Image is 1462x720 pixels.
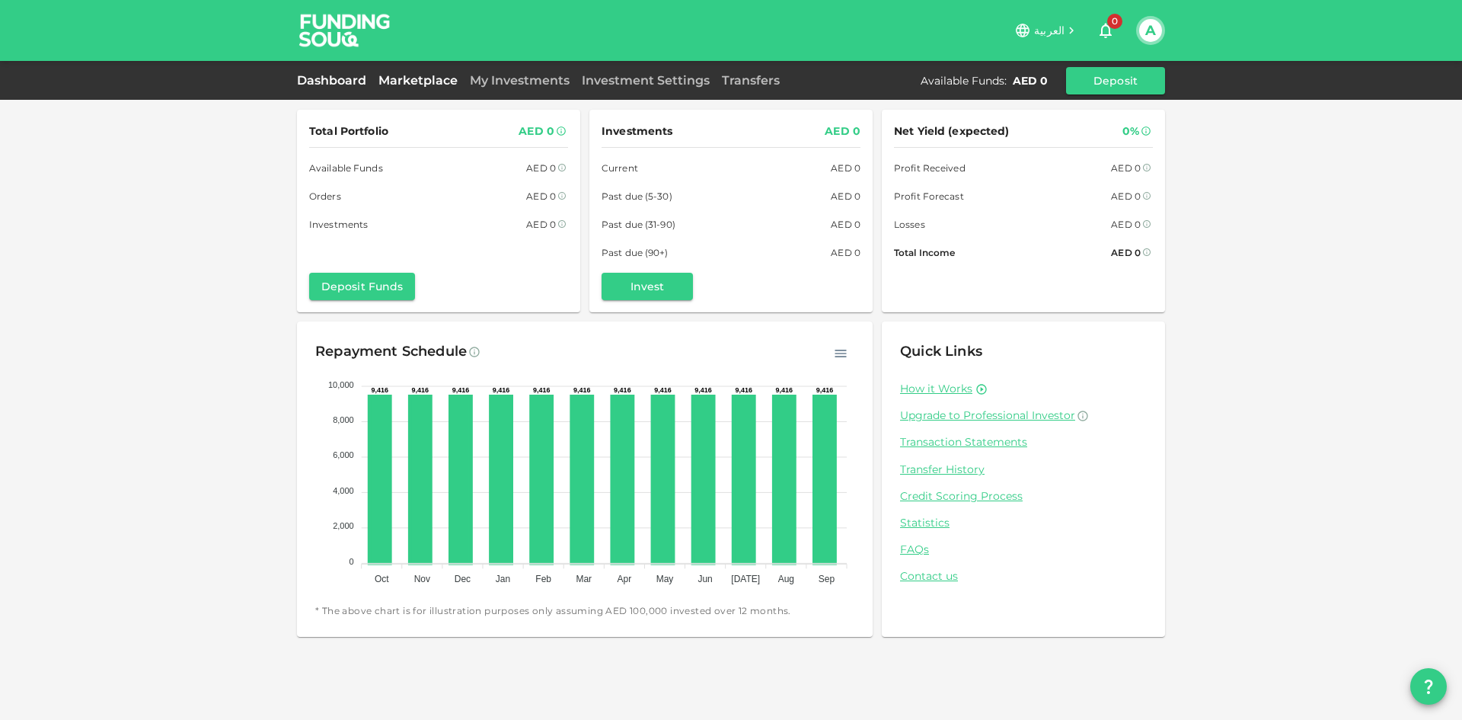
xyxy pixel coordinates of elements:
[333,486,354,495] tspan: 4,000
[778,574,794,584] tspan: Aug
[1013,73,1048,88] div: AED 0
[819,574,835,584] tspan: Sep
[1111,188,1141,204] div: AED 0
[900,408,1075,422] span: Upgrade to Professional Investor
[297,73,372,88] a: Dashboard
[1111,160,1141,176] div: AED 0
[900,382,972,396] a: How it Works
[315,340,467,364] div: Repayment Schedule
[656,574,674,584] tspan: May
[1111,216,1141,232] div: AED 0
[602,273,693,300] button: Invest
[900,489,1147,504] a: Credit Scoring Process
[455,574,471,584] tspan: Dec
[900,569,1147,584] a: Contact us
[602,245,669,261] span: Past due (90+)
[831,188,860,204] div: AED 0
[1107,14,1122,29] span: 0
[900,408,1147,423] a: Upgrade to Professional Investor
[1111,245,1141,261] div: AED 0
[315,603,854,619] span: * The above chart is for illustration purposes only assuming AED 100,000 invested over 12 months.
[519,122,554,141] div: AED 0
[831,160,860,176] div: AED 0
[731,574,760,584] tspan: [DATE]
[602,122,672,141] span: Investments
[900,343,982,360] span: Quick Links
[496,574,510,584] tspan: Jan
[697,574,712,584] tspan: Jun
[1066,67,1165,94] button: Deposit
[333,415,354,424] tspan: 8,000
[921,73,1007,88] div: Available Funds :
[602,188,672,204] span: Past due (5-30)
[414,574,430,584] tspan: Nov
[333,521,354,530] tspan: 2,000
[716,73,786,88] a: Transfers
[309,188,341,204] span: Orders
[535,574,551,584] tspan: Feb
[333,450,354,459] tspan: 6,000
[1034,24,1065,37] span: العربية
[1139,19,1162,42] button: A
[309,160,383,176] span: Available Funds
[831,245,860,261] div: AED 0
[900,462,1147,477] a: Transfer History
[602,160,638,176] span: Current
[618,574,632,584] tspan: Apr
[526,216,556,232] div: AED 0
[576,574,592,584] tspan: Mar
[894,216,925,232] span: Losses
[1410,668,1447,705] button: question
[328,380,354,389] tspan: 10,000
[526,188,556,204] div: AED 0
[464,73,576,88] a: My Investments
[350,557,354,566] tspan: 0
[576,73,716,88] a: Investment Settings
[1090,15,1121,46] button: 0
[309,273,415,300] button: Deposit Funds
[831,216,860,232] div: AED 0
[825,122,860,141] div: AED 0
[894,188,964,204] span: Profit Forecast
[602,216,675,232] span: Past due (31-90)
[375,574,389,584] tspan: Oct
[526,160,556,176] div: AED 0
[894,122,1010,141] span: Net Yield (expected)
[900,516,1147,530] a: Statistics
[309,122,388,141] span: Total Portfolio
[894,245,955,261] span: Total Income
[894,160,966,176] span: Profit Received
[309,216,368,232] span: Investments
[1122,122,1139,141] div: 0%
[372,73,464,88] a: Marketplace
[900,435,1147,450] a: Transaction Statements
[900,542,1147,557] a: FAQs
